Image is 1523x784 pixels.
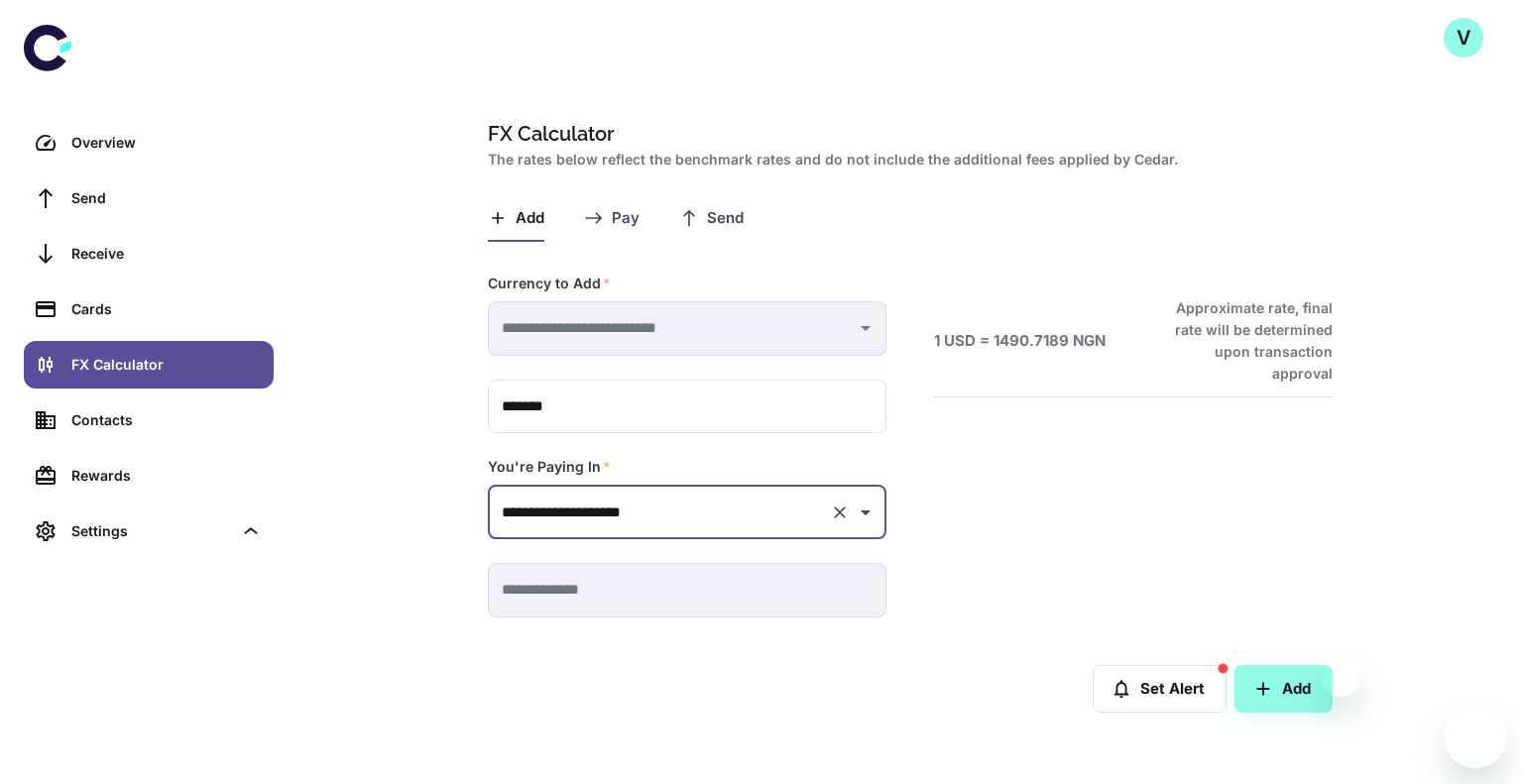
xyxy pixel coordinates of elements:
[24,341,274,389] a: FX Calculator
[1234,665,1333,713] button: Add
[71,187,262,209] div: Send
[24,452,274,500] a: Rewards
[24,285,274,333] a: Cards
[612,209,640,228] span: Pay
[488,149,1325,170] h2: The rates below reflect the benchmark rates and do not include the additional fees applied by Cedar.
[852,499,879,526] button: Open
[24,396,274,444] a: Contacts
[24,230,274,278] a: Receive
[71,409,262,431] div: Contacts
[24,507,274,555] div: Settings
[1444,705,1507,768] iframe: Button to launch messaging window
[826,499,854,526] button: Clear
[934,330,1106,353] h6: 1 USD = 1490.7189 NGN
[488,119,1325,149] h1: FX Calculator
[1444,18,1483,57] button: V
[488,274,611,293] label: Currency to Add
[24,119,274,167] a: Overview
[516,209,544,228] span: Add
[71,132,262,154] div: Overview
[71,465,262,487] div: Rewards
[71,298,262,320] div: Cards
[707,209,744,228] span: Send
[1321,657,1360,697] iframe: Close message
[1153,297,1333,385] h6: Approximate rate, final rate will be determined upon transaction approval
[71,520,232,542] div: Settings
[488,457,611,477] label: You're Paying In
[71,354,262,376] div: FX Calculator
[71,243,262,265] div: Receive
[1093,665,1227,713] button: Set Alert
[24,174,274,222] a: Send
